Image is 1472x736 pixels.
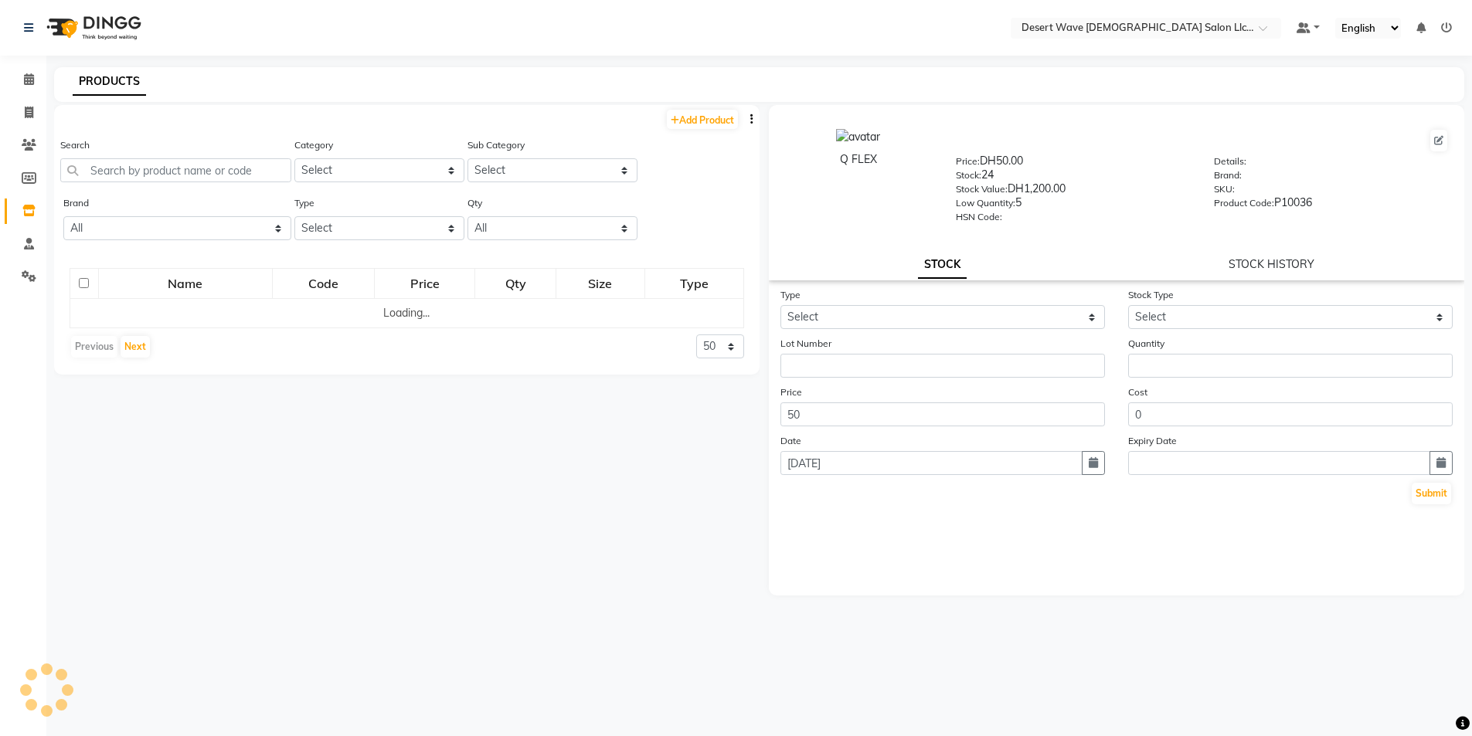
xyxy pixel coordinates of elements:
[557,270,643,297] div: Size
[780,337,831,351] label: Lot Number
[70,299,744,328] td: Loading...
[956,167,1191,188] div: 24
[1128,337,1164,351] label: Quantity
[1128,385,1147,399] label: Cost
[1214,154,1246,168] label: Details:
[956,153,1191,175] div: DH50.00
[294,138,333,152] label: Category
[956,182,1008,196] label: Stock Value:
[1214,182,1235,196] label: SKU:
[667,110,738,129] a: Add Product
[1128,288,1174,302] label: Stock Type
[1412,483,1451,504] button: Submit
[73,68,146,96] a: PRODUCTS
[294,196,314,210] label: Type
[39,6,145,49] img: logo
[956,195,1191,216] div: 5
[956,168,981,182] label: Stock:
[60,158,291,182] input: Search by product name or code
[1128,434,1177,448] label: Expiry Date
[784,151,933,168] div: Q FLEX
[60,138,90,152] label: Search
[467,138,525,152] label: Sub Category
[376,270,474,297] div: Price
[780,385,802,399] label: Price
[121,336,150,358] button: Next
[476,270,555,297] div: Qty
[918,251,967,279] a: STOCK
[1229,257,1314,271] a: STOCK HISTORY
[780,434,801,448] label: Date
[956,196,1015,210] label: Low Quantity:
[100,270,271,297] div: Name
[1214,196,1274,210] label: Product Code:
[956,181,1191,202] div: DH1,200.00
[956,210,1002,224] label: HSN Code:
[836,129,880,145] img: avatar
[956,154,980,168] label: Price:
[274,270,373,297] div: Code
[780,288,801,302] label: Type
[646,270,743,297] div: Type
[1214,168,1242,182] label: Brand:
[1214,195,1449,216] div: P10036
[467,196,482,210] label: Qty
[63,196,89,210] label: Brand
